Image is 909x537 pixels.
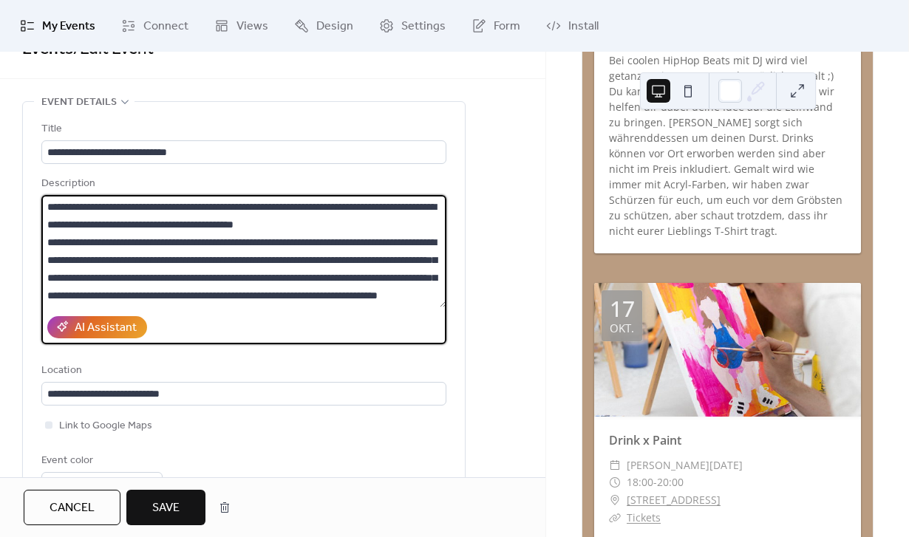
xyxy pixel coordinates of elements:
div: ​ [609,473,621,491]
span: 20:00 [657,473,684,491]
div: Einlass: 18:30 Location: Atelier DOPPIO Bei coolen HipHop Beats mit DJ wird viel getanzt, mitgesu... [594,21,861,239]
div: Okt. [610,323,634,334]
a: Views [203,6,279,46]
button: Cancel [24,490,120,525]
div: Event color [41,452,160,470]
span: Cancel [50,499,95,517]
span: Event details [41,94,117,112]
div: Title [41,120,443,138]
div: ​ [609,491,621,509]
span: Views [236,18,268,35]
a: [STREET_ADDRESS] [627,491,721,509]
span: Settings [401,18,446,35]
span: My Events [42,18,95,35]
span: Form [494,18,520,35]
button: AI Assistant [47,316,147,338]
a: Install [535,6,610,46]
div: ​ [609,456,621,474]
a: Connect [110,6,200,46]
a: Tickets [627,510,661,524]
span: Connect [143,18,188,35]
span: - [653,473,657,491]
a: Form [460,6,531,46]
span: Design [316,18,353,35]
a: Design [283,6,364,46]
div: AI Assistant [75,319,137,337]
span: [PERSON_NAME][DATE] [627,456,743,474]
a: Settings [368,6,457,46]
span: Install [568,18,599,35]
span: 18:00 [627,473,653,491]
span: Save [152,499,180,517]
div: Location [41,362,443,380]
div: ​ [609,509,621,527]
div: 17 [610,298,635,320]
div: Description [41,175,443,193]
button: Save [126,490,205,525]
a: My Events [9,6,106,46]
span: Link to Google Maps [59,417,152,435]
a: Drink x Paint [609,432,681,448]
